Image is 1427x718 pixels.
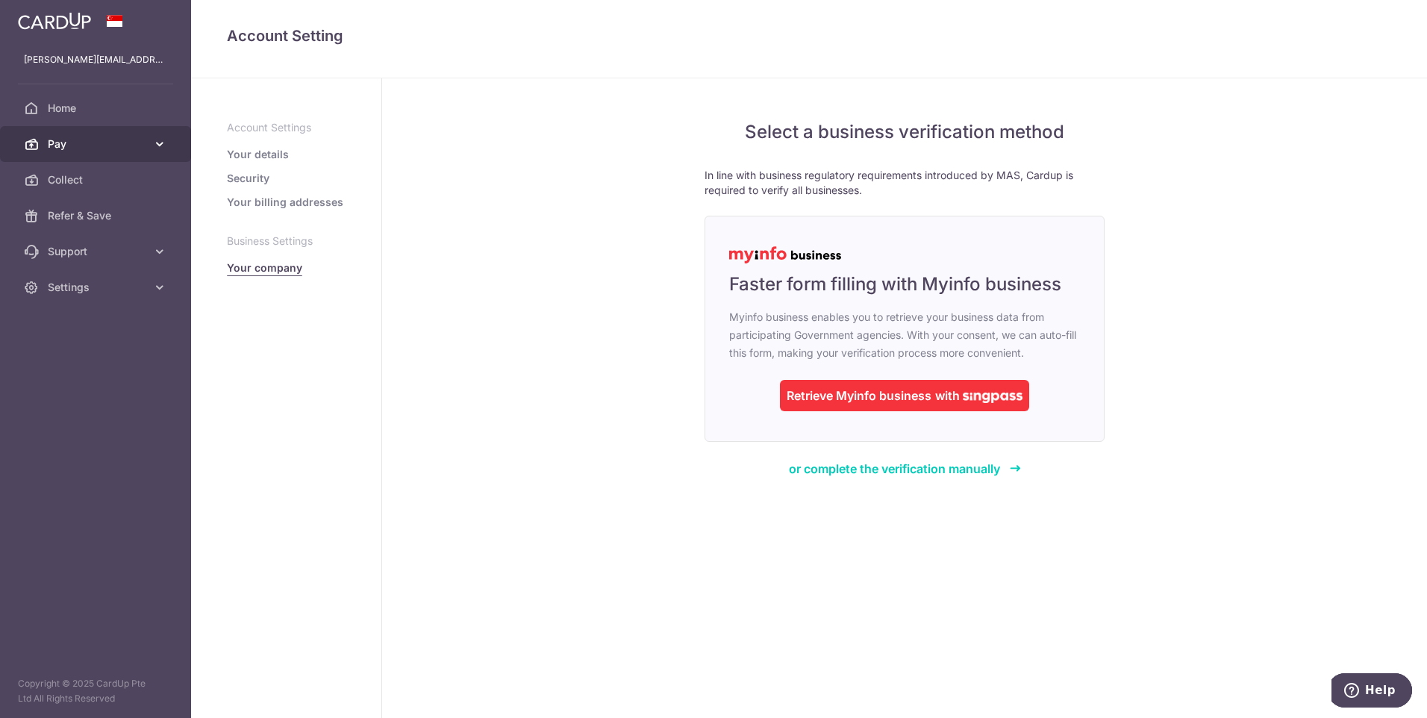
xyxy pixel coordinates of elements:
span: or complete the verification manually [789,461,1000,476]
p: [PERSON_NAME][EMAIL_ADDRESS][PERSON_NAME][DOMAIN_NAME] [24,52,167,67]
iframe: Opens a widget where you can find more information [1331,673,1412,711]
img: singpass [963,393,1022,403]
h5: Select a business verification method [705,120,1105,144]
span: Pay [48,137,146,152]
span: with [935,388,960,403]
a: Your details [227,147,289,162]
span: Collect [48,172,146,187]
p: Business Settings [227,234,346,249]
img: MyInfoLogo [729,246,841,263]
a: Security [227,171,269,186]
span: Help [34,10,64,24]
span: translation missing: en.companies.choose_kyb_option.title.account_setting [227,27,343,45]
div: Retrieve Myinfo business [787,387,931,405]
span: Home [48,101,146,116]
span: Faster form filling with Myinfo business [729,272,1061,296]
p: In line with business regulatory requirements introduced by MAS, Cardup is required to verify all... [705,168,1105,198]
span: Myinfo business enables you to retrieve your business data from participating Government agencies... [729,308,1080,362]
span: Settings [48,280,146,295]
a: Faster form filling with Myinfo business Myinfo business enables you to retrieve your business da... [705,216,1105,442]
p: Account Settings [227,120,346,135]
span: Refer & Save [48,208,146,223]
span: Support [48,244,146,259]
a: or complete the verification manually [789,460,1021,478]
a: Your company [227,260,302,275]
img: CardUp [18,12,91,30]
a: Your billing addresses [227,195,343,210]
